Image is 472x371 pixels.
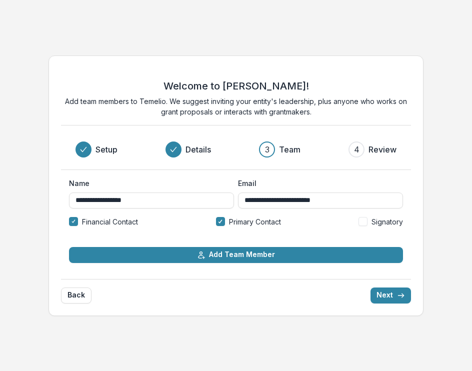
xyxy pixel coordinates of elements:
h2: Welcome to [PERSON_NAME]! [163,80,309,92]
h3: Setup [95,143,117,155]
h3: Team [279,143,300,155]
p: Add team members to Temelio. We suggest inviting your entity's leadership, plus anyone who works ... [61,96,411,117]
button: Back [61,287,91,303]
div: 3 [265,143,269,155]
div: Progress [75,141,396,157]
span: Financial Contact [82,216,138,227]
button: Next [370,287,411,303]
h3: Details [185,143,211,155]
button: Add Team Member [69,247,403,263]
h3: Review [368,143,396,155]
span: Primary Contact [229,216,281,227]
span: Signatory [371,216,403,227]
label: Name [69,178,228,188]
label: Email [238,178,397,188]
div: 4 [354,143,359,155]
